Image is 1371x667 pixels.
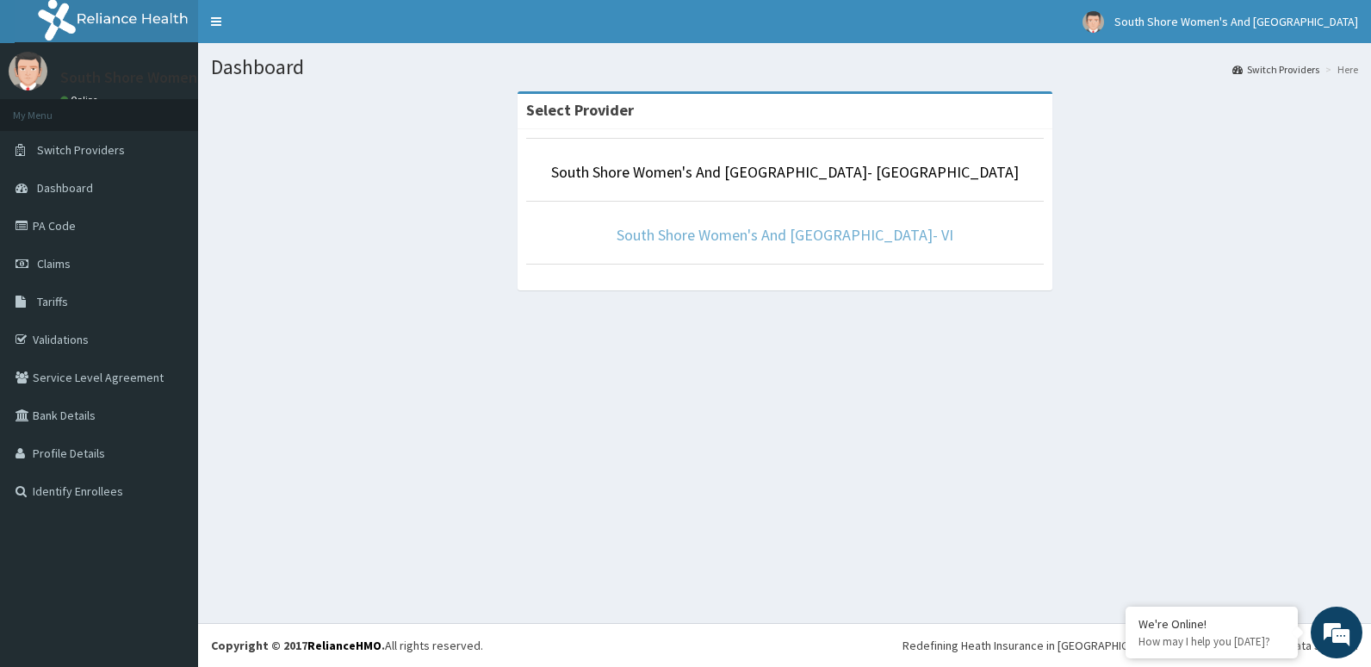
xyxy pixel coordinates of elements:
a: Online [60,94,102,106]
div: We're Online! [1138,616,1285,632]
strong: Copyright © 2017 . [211,638,385,653]
span: Tariffs [37,294,68,309]
a: South Shore Women's And [GEOGRAPHIC_DATA]- [GEOGRAPHIC_DATA] [551,162,1019,182]
span: Switch Providers [37,142,125,158]
a: South Shore Women's And [GEOGRAPHIC_DATA]- VI [617,225,953,245]
p: South Shore Women's And [GEOGRAPHIC_DATA] [60,70,383,85]
span: Claims [37,256,71,271]
strong: Select Provider [526,100,634,120]
footer: All rights reserved. [198,623,1371,667]
a: Switch Providers [1232,62,1319,77]
img: User Image [1083,11,1104,33]
h1: Dashboard [211,56,1358,78]
li: Here [1321,62,1358,77]
a: RelianceHMO [307,638,382,653]
span: South Shore Women's And [GEOGRAPHIC_DATA] [1114,14,1358,29]
div: Redefining Heath Insurance in [GEOGRAPHIC_DATA] using Telemedicine and Data Science! [903,637,1358,654]
p: How may I help you today? [1138,634,1285,649]
span: Dashboard [37,180,93,196]
img: User Image [9,52,47,90]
